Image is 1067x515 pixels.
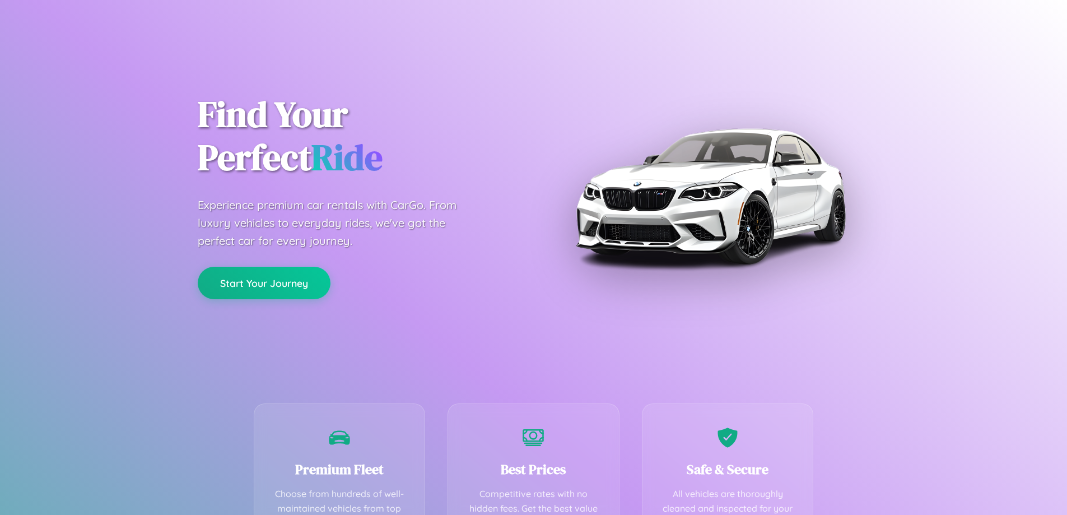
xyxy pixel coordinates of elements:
[271,460,408,479] h3: Premium Fleet
[311,133,383,182] span: Ride
[198,196,478,250] p: Experience premium car rentals with CarGo. From luxury vehicles to everyday rides, we've got the ...
[198,267,330,299] button: Start Your Journey
[198,93,517,179] h1: Find Your Perfect
[465,460,602,479] h3: Best Prices
[659,460,796,479] h3: Safe & Secure
[570,56,850,336] img: Premium BMW car rental vehicle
